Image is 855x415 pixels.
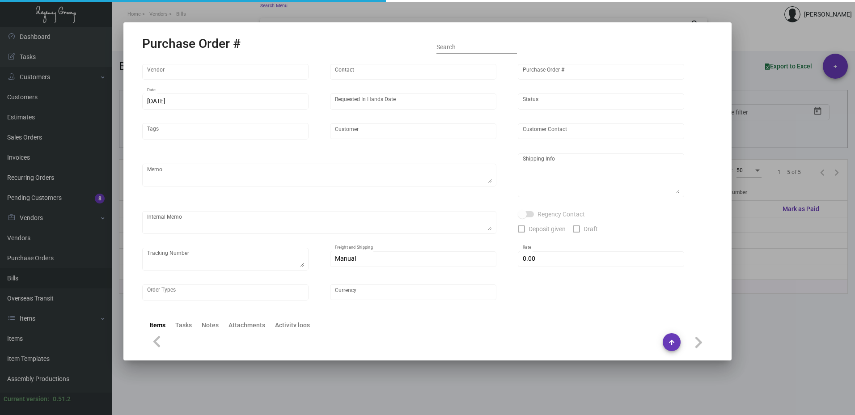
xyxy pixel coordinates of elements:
[149,321,165,330] div: Items
[584,224,598,234] span: Draft
[202,321,219,330] div: Notes
[229,321,265,330] div: Attachments
[538,209,585,220] span: Regency Contact
[53,394,71,404] div: 0.51.2
[275,321,310,330] div: Activity logs
[335,255,356,262] span: Manual
[175,321,192,330] div: Tasks
[142,36,241,51] h2: Purchase Order #
[529,224,566,234] span: Deposit given
[4,394,49,404] div: Current version:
